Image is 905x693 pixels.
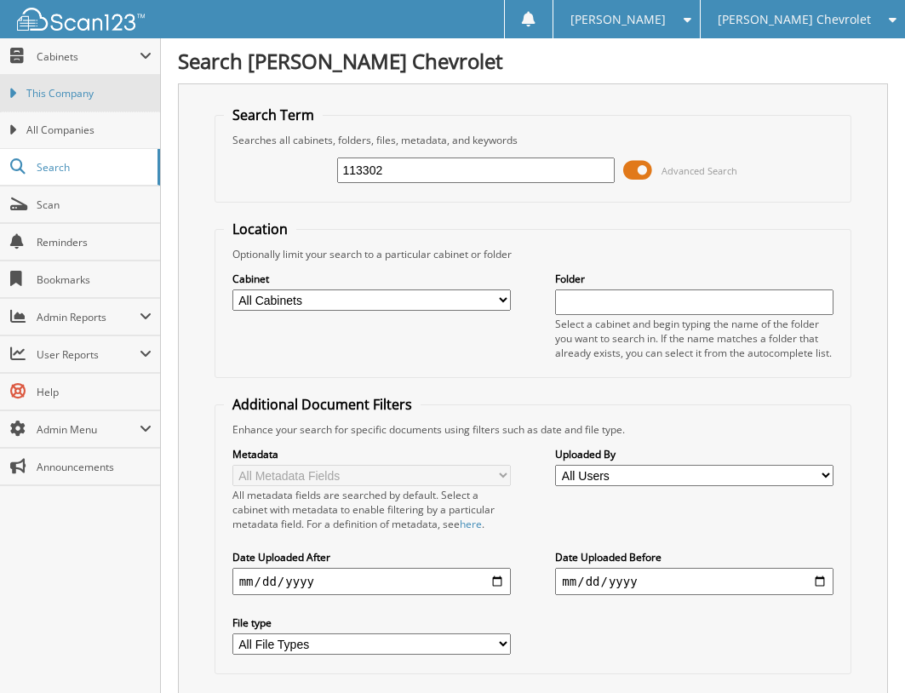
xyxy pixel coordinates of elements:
[37,272,152,287] span: Bookmarks
[232,616,511,630] label: File type
[37,422,140,437] span: Admin Menu
[232,488,511,531] div: All metadata fields are searched by default. Select a cabinet with metadata to enable filtering b...
[662,164,737,177] span: Advanced Search
[26,123,152,138] span: All Companies
[555,550,833,564] label: Date Uploaded Before
[37,310,140,324] span: Admin Reports
[555,568,833,595] input: end
[37,460,152,474] span: Announcements
[37,160,149,175] span: Search
[555,447,833,461] label: Uploaded By
[555,317,833,360] div: Select a cabinet and begin typing the name of the folder you want to search in. If the name match...
[224,422,843,437] div: Enhance your search for specific documents using filters such as date and file type.
[820,611,905,693] iframe: Chat Widget
[232,447,511,461] label: Metadata
[718,14,871,25] span: [PERSON_NAME] Chevrolet
[37,198,152,212] span: Scan
[37,385,152,399] span: Help
[460,517,482,531] a: here
[555,272,833,286] label: Folder
[17,8,145,31] img: scan123-logo-white.svg
[37,235,152,249] span: Reminders
[232,568,511,595] input: start
[224,247,843,261] div: Optionally limit your search to a particular cabinet or folder
[570,14,666,25] span: [PERSON_NAME]
[232,550,511,564] label: Date Uploaded After
[37,347,140,362] span: User Reports
[37,49,140,64] span: Cabinets
[224,220,296,238] legend: Location
[26,86,152,101] span: This Company
[224,133,843,147] div: Searches all cabinets, folders, files, metadata, and keywords
[224,395,421,414] legend: Additional Document Filters
[178,47,888,75] h1: Search [PERSON_NAME] Chevrolet
[224,106,323,124] legend: Search Term
[232,272,511,286] label: Cabinet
